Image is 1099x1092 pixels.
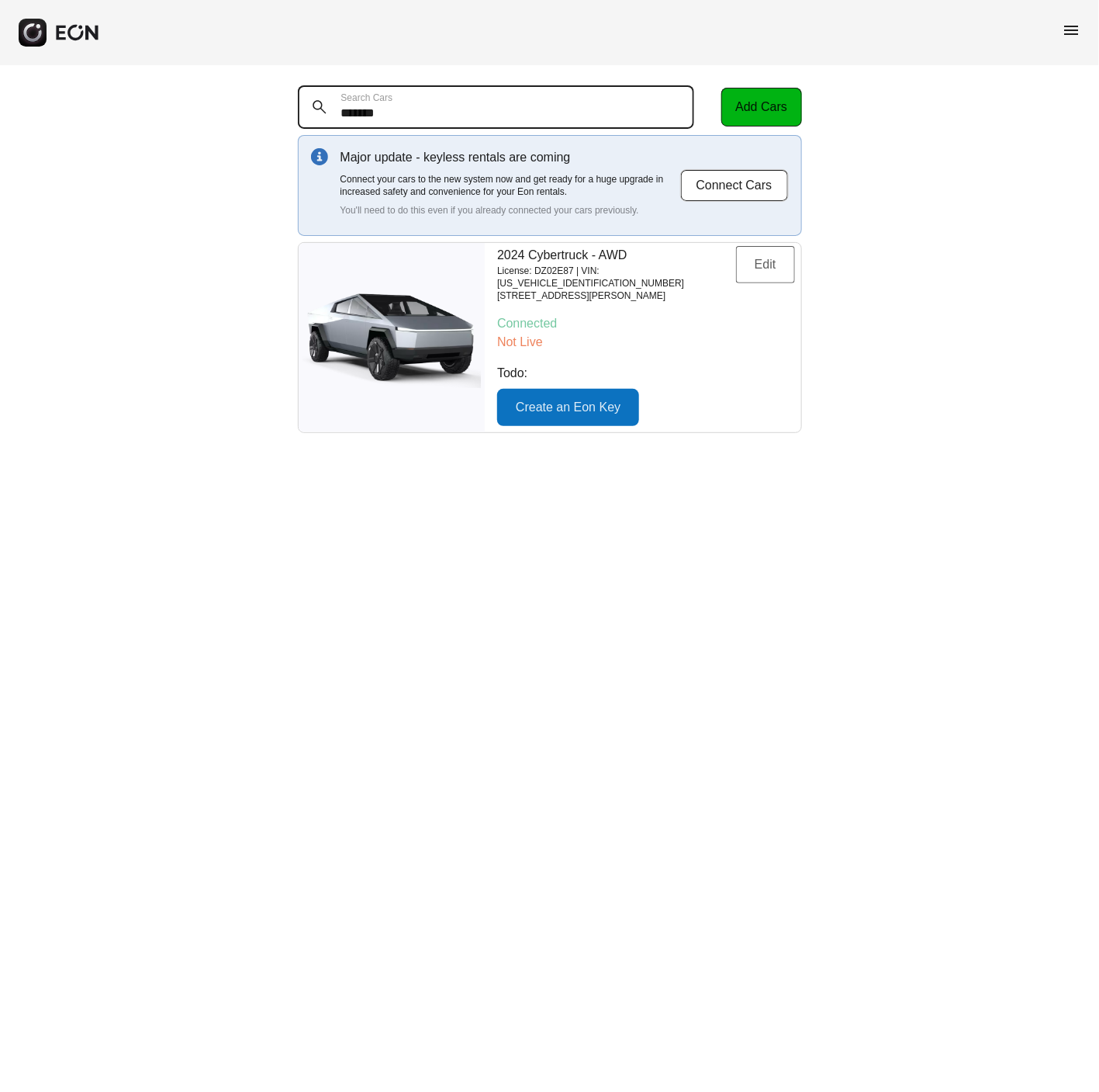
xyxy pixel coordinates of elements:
[721,88,802,127] button: Add Cars
[299,287,486,388] img: car
[497,389,639,426] button: Create an Eon Key
[497,265,736,289] p: License: DZ02E87 | VIN: [US_VEHICLE_IDENTIFICATION_NUMBER]
[680,169,789,202] button: Connect Cars
[340,148,680,167] p: Major update - keyless rentals are coming
[497,314,794,333] p: Connected
[340,173,680,198] p: Connect your cars to the new system now and get ready for a huge upgrade in increased safety and ...
[497,333,794,352] p: Not Live
[497,289,736,302] p: [STREET_ADDRESS][PERSON_NAME]
[340,204,680,217] p: You'll need to do this even if you already connected your cars previously.
[736,246,795,283] button: Edit
[341,92,393,104] label: Search Cars
[311,148,328,165] img: info
[497,246,736,265] p: 2024 Cybertruck - AWD
[1062,21,1080,40] span: menu
[497,364,794,383] p: Todo:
